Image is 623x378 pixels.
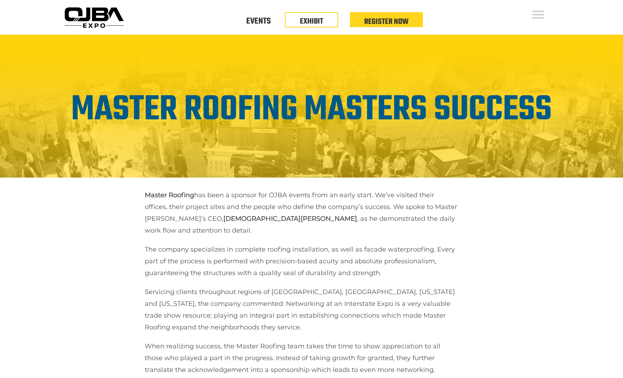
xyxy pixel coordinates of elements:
[300,15,323,28] a: EXHIBIT
[145,244,458,279] p: The company specializes in complete roofing installation, as well as facade waterproofing. Every ...
[223,215,357,223] strong: [DEMOGRAPHIC_DATA][PERSON_NAME]
[145,189,458,237] p: has been a sponsor for OJBA events from an early start. We’ve visited their offices, their projec...
[145,191,194,199] strong: Master Roofing
[145,286,458,333] p: Servicing clients throughout regions of [GEOGRAPHIC_DATA], [GEOGRAPHIC_DATA], [US_STATE] and [US_...
[71,83,552,137] a: Master Roofing Masters Success
[364,16,409,28] a: Register Now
